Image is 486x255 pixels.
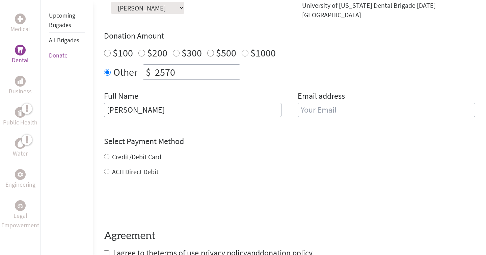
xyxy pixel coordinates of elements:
[15,45,26,55] div: Dental
[49,51,67,59] a: Donate
[154,65,240,79] input: Enter Amount
[5,169,35,189] a: EngineeringEngineering
[182,46,202,59] label: $300
[18,172,23,177] img: Engineering
[18,16,23,22] img: Medical
[49,11,75,29] a: Upcoming Brigades
[302,1,475,20] div: University of [US_STATE] Dental Brigade [DATE] [GEOGRAPHIC_DATA]
[298,91,345,103] label: Email address
[18,78,23,84] img: Business
[12,45,29,65] a: DentalDental
[10,24,30,34] p: Medical
[104,190,207,216] iframe: reCAPTCHA
[15,200,26,211] div: Legal Empowerment
[15,138,26,149] div: Water
[18,109,23,116] img: Public Health
[15,169,26,180] div: Engineering
[112,153,161,161] label: Credit/Debit Card
[147,46,167,59] label: $200
[1,211,39,230] p: Legal Empowerment
[298,103,475,117] input: Your Email
[18,139,23,147] img: Water
[113,64,137,80] label: Other
[104,103,281,117] input: Enter Full Name
[15,107,26,118] div: Public Health
[1,200,39,230] a: Legal EmpowermentLegal Empowerment
[18,204,23,208] img: Legal Empowerment
[13,149,28,158] p: Water
[9,76,32,96] a: BusinessBusiness
[104,30,475,41] h4: Donation Amount
[49,36,79,44] a: All Brigades
[18,47,23,53] img: Dental
[49,33,85,48] li: All Brigades
[104,91,138,103] label: Full Name
[15,14,26,24] div: Medical
[49,48,85,63] li: Donate
[216,46,236,59] label: $500
[113,46,133,59] label: $100
[104,230,475,242] h4: Agreement
[3,118,37,127] p: Public Health
[13,138,28,158] a: WaterWater
[250,46,276,59] label: $1000
[3,107,37,127] a: Public HealthPublic Health
[112,167,159,176] label: ACH Direct Debit
[9,87,32,96] p: Business
[10,14,30,34] a: MedicalMedical
[5,180,35,189] p: Engineering
[12,55,29,65] p: Dental
[15,76,26,87] div: Business
[143,65,154,79] div: $
[104,136,475,147] h4: Select Payment Method
[49,8,85,33] li: Upcoming Brigades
